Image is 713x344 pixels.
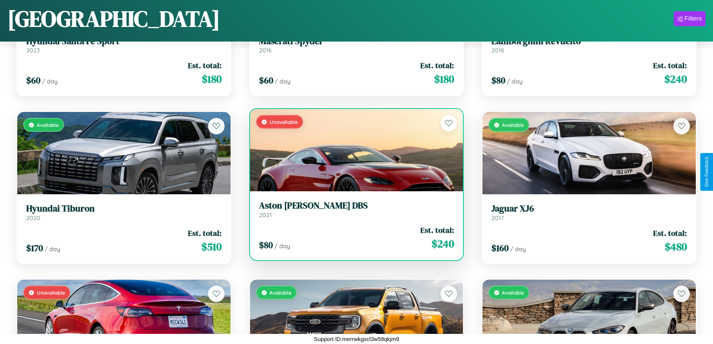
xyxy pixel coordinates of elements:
span: $ 510 [201,239,222,254]
span: Est. total: [653,60,687,71]
h1: [GEOGRAPHIC_DATA] [7,3,220,34]
a: Hyundai Santa Fe Sport2023 [26,36,222,54]
span: / day [510,245,526,253]
span: Available [502,289,524,296]
a: Lamborghini Revuelto2018 [491,36,687,54]
div: Filters [685,15,702,22]
span: $ 170 [26,242,43,254]
span: $ 240 [664,71,687,86]
span: / day [275,77,290,85]
span: / day [45,245,60,253]
span: 2021 [259,211,272,219]
h3: Hyundai Tiburon [26,203,222,214]
span: $ 60 [26,74,40,86]
span: $ 60 [259,74,273,86]
span: 2017 [491,214,504,222]
p: Support ID: merrwkgxcl3w58qkjm9 [314,334,399,344]
a: Jaguar XJ62017 [491,203,687,222]
span: / day [274,242,290,250]
span: Available [502,122,524,128]
span: $ 480 [665,239,687,254]
span: Est. total: [653,228,687,238]
span: 2020 [26,214,40,222]
span: $ 160 [491,242,509,254]
h3: Jaguar XJ6 [491,203,687,214]
span: $ 180 [434,71,454,86]
span: Est. total: [420,60,454,71]
span: / day [42,77,58,85]
a: Aston [PERSON_NAME] DBS2021 [259,200,454,219]
span: $ 80 [491,74,505,86]
a: Maserati Spyder2016 [259,36,454,54]
span: Est. total: [188,60,222,71]
span: 2018 [491,46,504,54]
span: $ 180 [202,71,222,86]
span: / day [507,77,522,85]
span: $ 80 [259,239,273,251]
span: Est. total: [420,225,454,235]
h3: Aston [PERSON_NAME] DBS [259,200,454,211]
span: Available [269,289,292,296]
span: 2016 [259,46,272,54]
span: 2023 [26,46,40,54]
a: Hyundai Tiburon2020 [26,203,222,222]
span: Unavailable [269,119,298,125]
div: Give Feedback [704,157,709,187]
span: Available [37,122,59,128]
button: Filters [674,11,706,26]
span: Unavailable [37,289,65,296]
span: $ 240 [432,236,454,251]
span: Est. total: [188,228,222,238]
